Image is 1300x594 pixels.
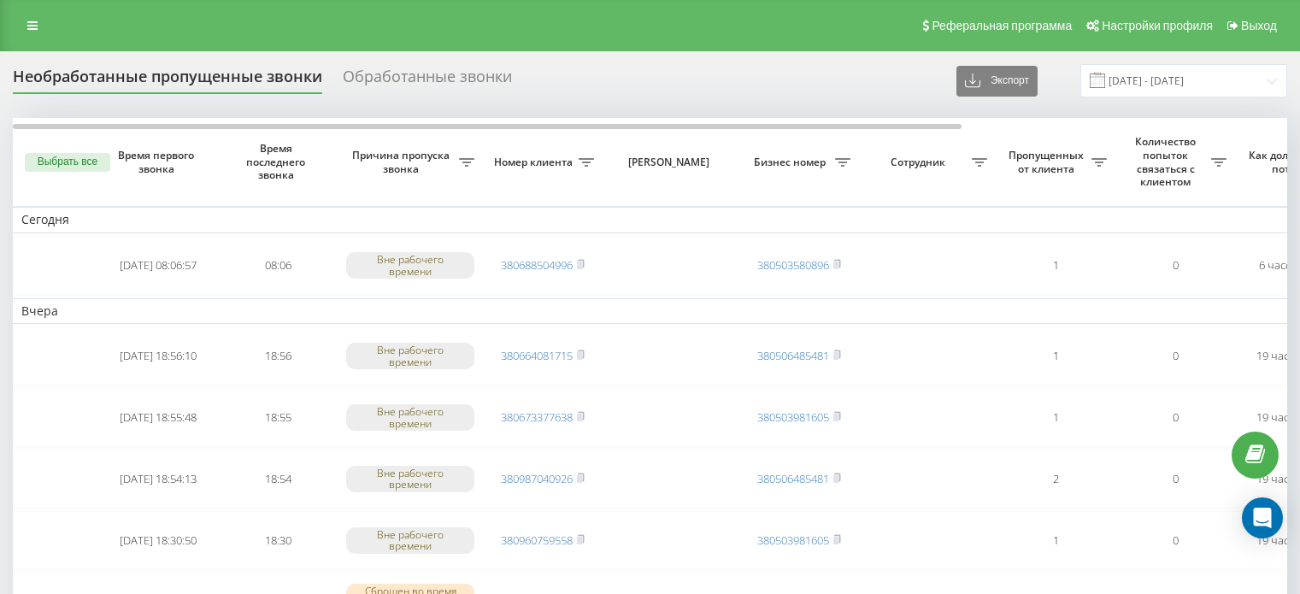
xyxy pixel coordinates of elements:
[112,149,204,175] span: Время первого звонка
[1115,327,1235,385] td: 0
[98,327,218,385] td: [DATE] 18:56:10
[218,237,338,295] td: 08:06
[932,19,1072,32] span: Реферальная программа
[343,68,512,94] div: Обработанные звонки
[757,348,829,363] a: 380506485481
[996,327,1115,385] td: 1
[757,471,829,486] a: 380506485481
[1124,135,1211,188] span: Количество попыток связаться с клиентом
[218,389,338,447] td: 18:55
[501,532,573,548] a: 380960759558
[218,327,338,385] td: 18:56
[346,149,459,175] span: Причина пропуска звонка
[757,257,829,273] a: 380503580896
[956,66,1038,97] button: Экспорт
[1242,497,1283,538] div: Open Intercom Messenger
[98,511,218,569] td: [DATE] 18:30:50
[491,156,579,169] span: Номер клиента
[1241,19,1277,32] span: Выход
[501,348,573,363] a: 380664081715
[868,156,972,169] span: Сотрудник
[346,252,474,278] div: Вне рабочего времени
[996,237,1115,295] td: 1
[996,450,1115,509] td: 2
[996,389,1115,447] td: 1
[501,257,573,273] a: 380688504996
[218,450,338,509] td: 18:54
[1102,19,1213,32] span: Настройки профиля
[1115,237,1235,295] td: 0
[1115,450,1235,509] td: 0
[346,527,474,553] div: Вне рабочего времени
[757,409,829,425] a: 380503981605
[13,68,322,94] div: Необработанные пропущенные звонки
[98,237,218,295] td: [DATE] 08:06:57
[25,153,110,172] button: Выбрать все
[346,404,474,430] div: Вне рабочего времени
[501,471,573,486] a: 380987040926
[218,511,338,569] td: 18:30
[1115,389,1235,447] td: 0
[757,532,829,548] a: 380503981605
[1115,511,1235,569] td: 0
[346,466,474,491] div: Вне рабочего времени
[98,450,218,509] td: [DATE] 18:54:13
[996,511,1115,569] td: 1
[346,343,474,368] div: Вне рабочего времени
[501,409,573,425] a: 380673377638
[98,389,218,447] td: [DATE] 18:55:48
[1004,149,1091,175] span: Пропущенных от клиента
[748,156,835,169] span: Бизнес номер
[232,142,324,182] span: Время последнего звонка
[617,156,725,169] span: [PERSON_NAME]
